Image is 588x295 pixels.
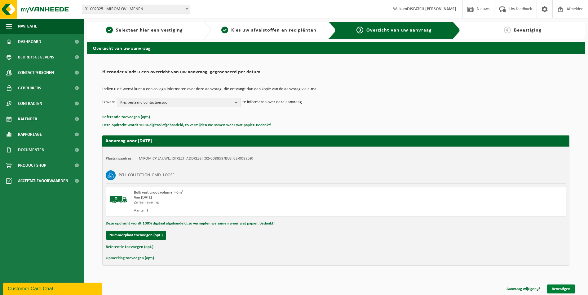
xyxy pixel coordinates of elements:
iframe: chat widget [3,281,104,295]
span: Overzicht van uw aanvraag [366,28,432,33]
strong: Plaatsingsadres: [106,156,133,160]
strong: Van [DATE] [134,195,152,199]
div: Zelfaanlevering [134,200,361,205]
span: Documenten [18,142,44,158]
span: Bulk vast groot volume > 6m³ [134,190,183,195]
button: Opmerking toevoegen (opt.) [106,254,154,262]
span: 01-002325 - MIROM OV - MENEN [82,5,190,14]
p: te informeren over deze aanvraag. [242,98,303,107]
span: Bedrijfsgegevens [18,49,54,65]
button: Deze opdracht wordt 100% digitaal afgehandeld, zo vermijden we samen weer wat papier. Bedankt! [102,121,271,129]
span: Acceptatievoorwaarden [18,173,68,189]
span: Contactpersonen [18,65,54,80]
a: Bevestigen [547,284,575,293]
span: Kies bestaand contactpersoon [120,98,232,107]
button: Referentie toevoegen (opt.) [102,113,150,121]
a: Aanvraag wijzigen [502,284,545,293]
button: Nummerplaat toevoegen (opt.) [106,231,166,240]
button: Kies bestaand contactpersoon [117,98,241,107]
div: Aantal: 1 [134,208,361,213]
strong: DISPATCH [PERSON_NAME] [407,7,456,11]
span: Bevestiging [514,28,542,33]
h3: PCH_COLLECTION_PMD_LOOSE [119,170,175,180]
p: Indien u dit wenst kunt u een collega informeren over deze aanvraag, die ontvangt dan een kopie v... [102,87,569,92]
span: 3 [356,27,363,33]
strong: Aanvraag voor [DATE] [105,139,152,143]
span: Kies uw afvalstoffen en recipiënten [231,28,316,33]
span: Contracten [18,96,42,111]
span: Navigatie [18,19,37,34]
span: 1 [106,27,113,33]
span: Rapportage [18,127,42,142]
span: Selecteer hier een vestiging [116,28,183,33]
span: Dashboard [18,34,41,49]
p: Ik wens [102,98,115,107]
h2: Hieronder vindt u een overzicht van uw aanvraag, gegroepeerd per datum. [102,70,569,78]
button: Deze opdracht wordt 100% digitaal afgehandeld, zo vermijden we samen weer wat papier. Bedankt! [106,220,275,228]
td: MIROM CP LAUWE, [STREET_ADDRESS] (02-008859/BUS, 02-008859) [139,156,253,161]
span: Kalender [18,111,37,127]
h2: Overzicht van uw aanvraag [87,42,585,54]
a: 2Kies uw afvalstoffen en recipiënten [214,27,324,34]
a: 1Selecteer hier een vestiging [90,27,199,34]
button: Referentie toevoegen (opt.) [106,243,153,251]
span: 2 [221,27,228,33]
img: BL-SO-LV.png [109,190,128,209]
span: Gebruikers [18,80,41,96]
span: Product Shop [18,158,46,173]
span: 4 [504,27,511,33]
